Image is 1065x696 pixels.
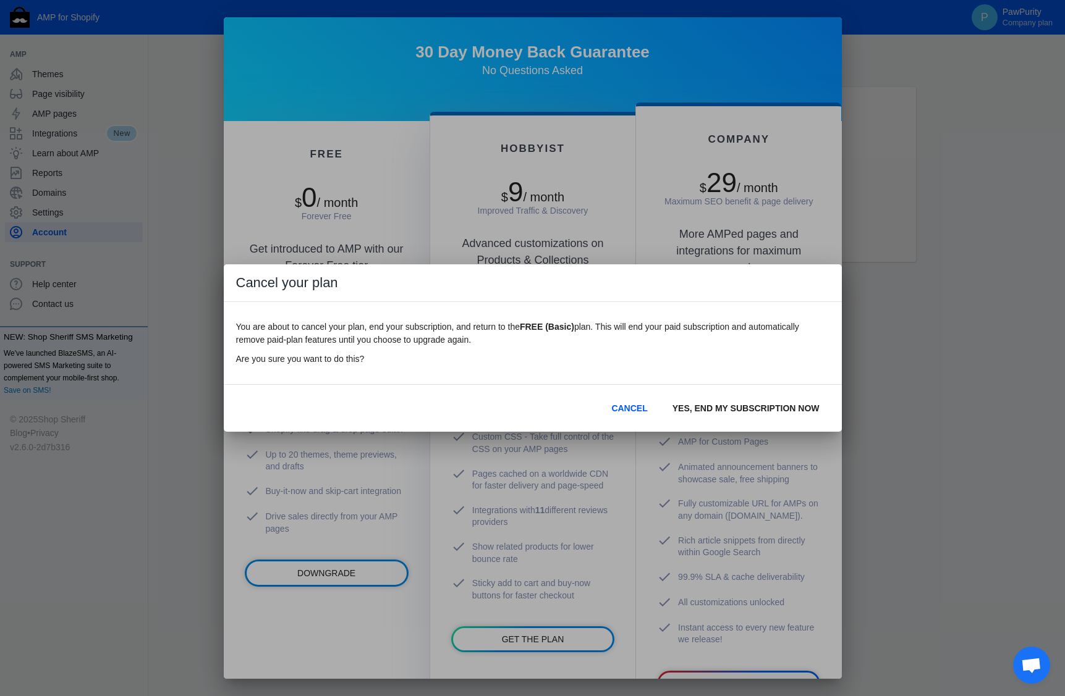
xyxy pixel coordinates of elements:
div: Open chat [1013,647,1050,684]
button: CANCEL [601,397,657,419]
h1: Cancel your plan [224,264,842,302]
p: Are you sure you want to do this? [236,353,830,366]
b: FREE (Basic) [520,322,574,332]
span: CANCEL [611,403,647,413]
button: YES, END MY SUBSCRIPTION NOW [663,397,830,419]
span: YES, END MY SUBSCRIPTION NOW [673,403,820,413]
p: You are about to cancel your plan, end your subscription, and return to the plan. This will end y... [236,321,830,346]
